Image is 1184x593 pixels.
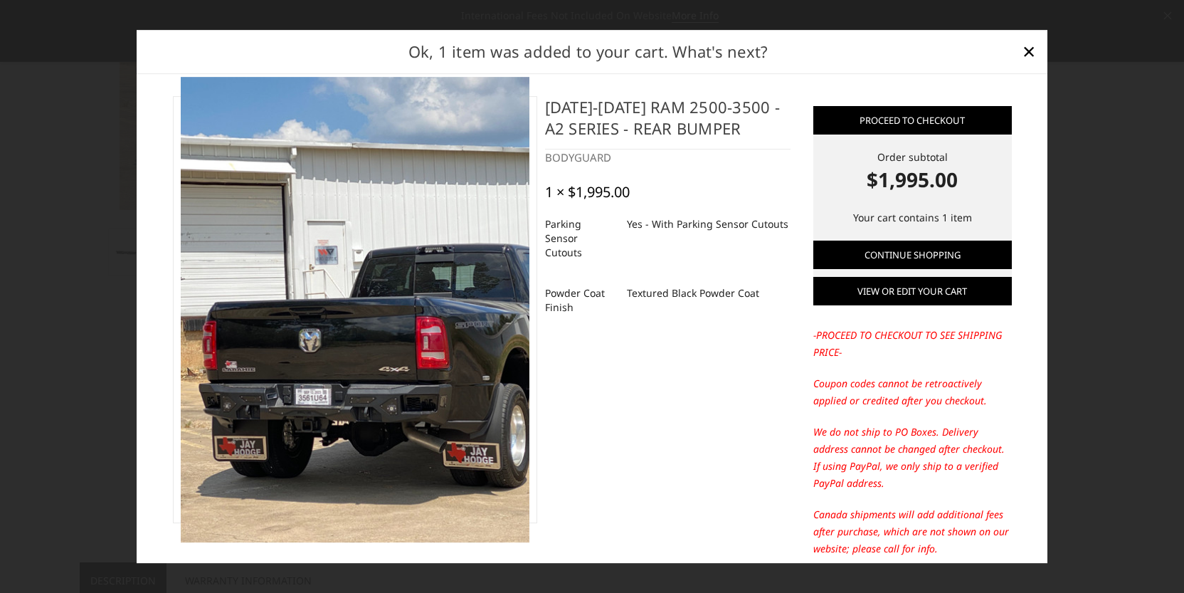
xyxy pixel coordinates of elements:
dt: Parking Sensor Cutouts [545,211,616,266]
div: BODYGUARD [545,149,791,166]
p: Your cart contains 1 item [813,209,1012,226]
p: Canada shipments will add additional fees after purchase, which are not shown on our website; ple... [813,506,1012,557]
dd: Yes - With Parking Sensor Cutouts [627,211,788,237]
h4: [DATE]-[DATE] Ram 2500-3500 - A2 Series - Rear Bumper [545,96,791,149]
iframe: Chat Widget [1113,525,1184,593]
a: View or edit your cart [813,277,1012,305]
p: -PROCEED TO CHECKOUT TO SEE SHIPPING PRICE- [813,327,1012,361]
a: Proceed to checkout [813,106,1012,135]
dt: Powder Coat Finish [545,280,616,320]
div: Order subtotal [813,149,1012,194]
a: Close [1017,40,1040,63]
img: 2019-2025 Ram 2500-3500 - A2 Series - Rear Bumper [181,78,529,542]
p: We do not ship to PO Boxes. Delivery address cannot be changed after checkout. If using PayPal, w... [813,424,1012,492]
dd: Textured Black Powder Coat [627,280,759,306]
strong: $1,995.00 [813,164,1012,194]
h2: Ok, 1 item was added to your cart. What's next? [159,40,1017,63]
a: Continue Shopping [813,241,1012,269]
span: × [1022,36,1035,66]
p: Coupon codes cannot be retroactively applied or credited after you checkout. [813,375,1012,409]
div: 1 × $1,995.00 [545,184,630,201]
